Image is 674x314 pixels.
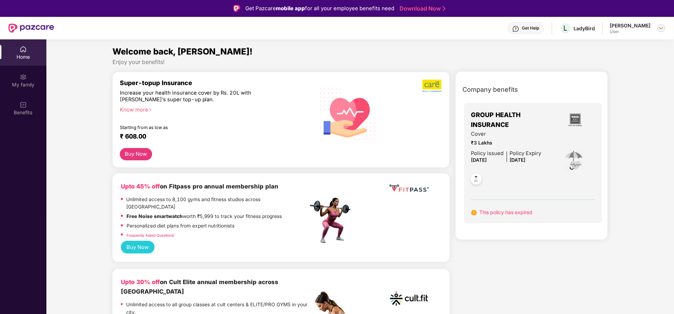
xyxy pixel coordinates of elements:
a: Frequently Asked Questions! [127,233,174,237]
div: LadyBird [574,25,595,32]
img: svg+xml;base64,PHN2ZyBpZD0iQmVuZWZpdHMiIHhtbG5zPSJodHRwOi8vd3d3LnczLm9yZy8yMDAwL3N2ZyIgd2lkdGg9Ij... [20,101,27,108]
span: right [148,108,152,112]
div: Get Pazcare for all your employee benefits need [245,4,394,13]
div: Increase your health insurance cover by Rs. 20L with [PERSON_NAME]’s super top-up plan. [120,90,278,103]
img: svg+xml;base64,PHN2ZyBpZD0iSG9tZSIgeG1sbnM9Imh0dHA6Ly93d3cudzMub3JnLzIwMDAvc3ZnIiB3aWR0aD0iMjAiIG... [20,46,27,53]
div: Policy issued [471,149,504,158]
span: L [564,24,568,32]
div: Starting from as low as [120,125,278,130]
img: Logo [233,5,240,12]
button: Buy Now [121,241,155,254]
b: Upto 30% off [121,278,160,286]
p: Personalized diet plans from expert nutritionists [127,222,235,230]
img: icon [563,149,585,172]
img: Stroke [443,5,446,12]
img: svg+xml;base64,PHN2ZyB3aWR0aD0iMjAiIGhlaWdodD0iMjAiIHZpZXdCb3g9IjAgMCAyMCAyMCIgZmlsbD0ibm9uZSIgeG... [20,73,27,81]
span: GROUP HEALTH INSURANCE [471,110,555,130]
div: Policy Expiry [510,149,542,158]
div: Enjoy your benefits! [112,58,608,66]
span: ₹3 Lakhs [471,139,542,147]
img: insurerLogo [566,110,585,129]
b: Upto 45% off [121,183,160,190]
p: Unlimited access to 8,100 gyms and fitness studios across [GEOGRAPHIC_DATA] [127,196,308,211]
div: Get Help [522,25,539,31]
span: Company benefits [463,85,518,95]
div: Know more [120,107,304,111]
span: This policy has expired [480,209,533,215]
img: fpp.png [308,196,357,245]
div: User [610,29,651,34]
img: svg+xml;base64,PHN2ZyBpZD0iRHJvcGRvd24tMzJ4MzIiIHhtbG5zPSJodHRwOi8vd3d3LnczLm9yZy8yMDAwL3N2ZyIgd2... [659,25,664,31]
b: on Cult Elite annual membership across [GEOGRAPHIC_DATA] [121,278,279,295]
img: svg+xml;base64,PHN2ZyB4bWxucz0iaHR0cDovL3d3dy53My5vcmcvMjAwMC9zdmciIHdpZHRoPSI0OC45NDMiIGhlaWdodD... [468,172,485,189]
span: Welcome back, [PERSON_NAME]! [112,46,253,57]
div: Super-topup Insurance [120,79,308,86]
b: on Fitpass pro annual membership plan [121,183,279,190]
img: svg+xml;base64,PHN2ZyB4bWxucz0iaHR0cDovL3d3dy53My5vcmcvMjAwMC9zdmciIHdpZHRoPSIxNiIgaGVpZ2h0PSIxNi... [471,210,477,216]
div: [PERSON_NAME] [610,22,651,29]
span: [DATE] [471,157,487,163]
img: svg+xml;base64,PHN2ZyBpZD0iSGVscC0zMngzMiIgeG1sbnM9Imh0dHA6Ly93d3cudzMub3JnLzIwMDAvc3ZnIiB3aWR0aD... [512,25,519,32]
img: b5dec4f62d2307b9de63beb79f102df3.png [422,79,442,92]
span: Cover [471,130,542,138]
img: fppp.png [388,182,430,195]
strong: Free Noise smartwatch [127,213,183,219]
button: Buy Now [120,148,152,160]
img: New Pazcare Logo [8,24,54,33]
strong: mobile app [276,5,305,12]
img: svg+xml;base64,PHN2ZyB4bWxucz0iaHR0cDovL3d3dy53My5vcmcvMjAwMC9zdmciIHhtbG5zOnhsaW5rPSJodHRwOi8vd3... [315,79,382,148]
span: [DATE] [510,157,526,163]
div: ₹ 608.00 [120,133,301,141]
p: worth ₹5,999 to track your fitness progress [127,213,282,220]
a: Download Now [400,5,443,12]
